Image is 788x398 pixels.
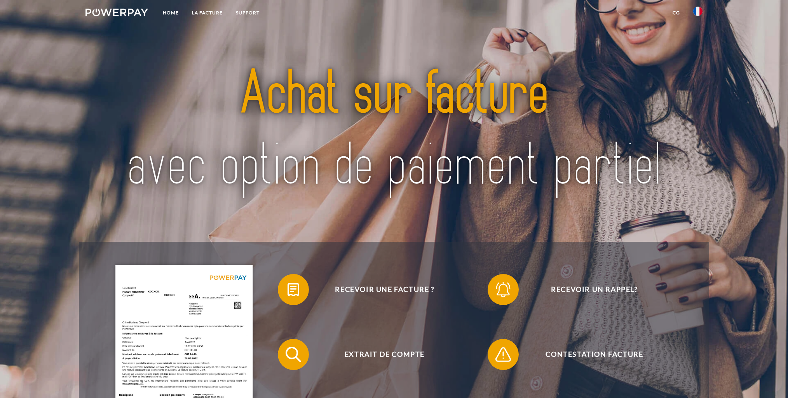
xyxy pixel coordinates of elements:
[289,274,480,305] span: Recevoir une facture ?
[488,274,690,305] button: Recevoir un rappel?
[488,339,690,370] button: Contestation Facture
[693,7,703,16] img: fr
[493,345,513,364] img: qb_warning.svg
[757,367,782,392] iframe: Bouton de lancement de la fenêtre de messagerie
[284,345,303,364] img: qb_search.svg
[278,274,480,305] button: Recevoir une facture ?
[666,6,687,20] a: CG
[493,280,513,299] img: qb_bell.svg
[499,339,690,370] span: Contestation Facture
[289,339,480,370] span: Extrait de compte
[278,339,480,370] button: Extrait de compte
[156,6,185,20] a: Home
[229,6,266,20] a: Support
[284,280,303,299] img: qb_bill.svg
[85,9,148,16] img: logo-powerpay-white.svg
[116,40,672,221] img: title-powerpay_fr.svg
[499,274,690,305] span: Recevoir un rappel?
[185,6,229,20] a: LA FACTURE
